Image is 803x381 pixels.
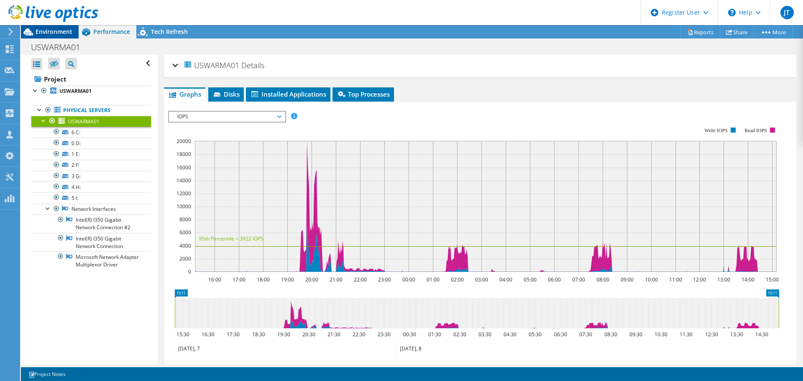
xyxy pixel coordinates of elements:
[233,276,246,283] text: 17:00
[728,9,736,16] svg: \n
[179,255,191,262] text: 2000
[330,276,343,283] text: 21:00
[199,235,263,242] text: 95th Percentile = 3922 IOPS
[427,276,440,283] text: 01:00
[730,331,743,338] text: 13:30
[478,331,491,338] text: 03:30
[705,331,718,338] text: 12:30
[403,331,416,338] text: 00:30
[428,331,441,338] text: 01:30
[680,26,720,38] a: Reports
[621,276,634,283] text: 09:00
[31,204,151,215] a: Network Interfaces
[188,268,191,275] text: 0
[31,182,151,192] a: 4 H:
[31,233,151,251] a: Intel(R) I350 Gigabit Network Connection
[645,276,658,283] text: 10:00
[23,369,72,379] a: Project Notes
[176,177,191,184] text: 14000
[754,26,793,38] a: More
[31,160,151,171] a: 2 F:
[212,90,240,98] span: Disks
[596,276,609,283] text: 08:00
[179,229,191,236] text: 6000
[179,216,191,223] text: 8000
[31,86,151,97] a: USWARMA01
[327,331,340,338] text: 21:30
[202,331,215,338] text: 16:30
[227,331,240,338] text: 17:30
[529,331,542,338] text: 05:30
[669,276,682,283] text: 11:00
[378,331,391,338] text: 23:30
[31,171,151,182] a: 3 G:
[250,90,326,98] span: Installed Applications
[302,331,315,338] text: 20:30
[453,331,466,338] text: 02:30
[241,60,264,70] span: Details
[179,242,191,249] text: 4000
[31,138,151,148] a: 0 D:
[451,276,464,283] text: 02:00
[31,149,151,160] a: 1 E:
[604,331,617,338] text: 08:30
[68,118,100,125] span: USWARMA01
[176,164,191,171] text: 16000
[176,151,191,158] text: 18000
[31,192,151,203] a: 5 I:
[168,90,201,98] span: Graphs
[353,331,366,338] text: 22:30
[31,116,151,127] a: USWARMA01
[717,276,730,283] text: 13:00
[176,190,191,197] text: 12000
[176,331,189,338] text: 15:30
[402,276,415,283] text: 00:00
[554,331,567,338] text: 06:30
[281,276,294,283] text: 19:00
[680,331,693,338] text: 11:30
[36,28,72,36] span: Environment
[766,276,779,283] text: 15:00
[208,276,221,283] text: 16:00
[305,276,318,283] text: 20:00
[780,6,794,19] span: JT
[31,251,151,270] a: Microsoft Network Adapter Multiplexor Driver
[378,276,391,283] text: 23:00
[742,276,754,283] text: 14:00
[579,331,592,338] text: 07:30
[475,276,488,283] text: 03:00
[655,331,667,338] text: 10:30
[257,276,270,283] text: 18:00
[27,43,93,52] h1: USWARMA01
[31,215,151,233] a: Intel(R) I350 Gigabit Network Connection #2
[704,128,728,133] text: Write IOPS
[93,28,130,36] span: Performance
[173,112,281,122] span: IOPS
[176,203,191,210] text: 10000
[354,276,367,283] text: 22:00
[720,26,754,38] a: Share
[499,276,512,283] text: 04:00
[59,87,92,95] b: USWARMA01
[277,331,290,338] text: 19:30
[755,331,768,338] text: 14:30
[176,138,191,145] text: 20000
[31,72,151,86] a: Project
[151,28,188,36] span: Tech Refresh
[548,276,561,283] text: 06:00
[504,331,517,338] text: 04:30
[629,331,642,338] text: 09:30
[252,331,265,338] text: 18:30
[693,276,706,283] text: 12:00
[572,276,585,283] text: 07:00
[31,127,151,138] a: 6 C:
[31,105,151,116] a: Physical Servers
[745,128,767,133] text: Read IOPS
[183,60,239,70] span: USWARMA01
[337,90,390,98] span: Top Processes
[524,276,537,283] text: 05:00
